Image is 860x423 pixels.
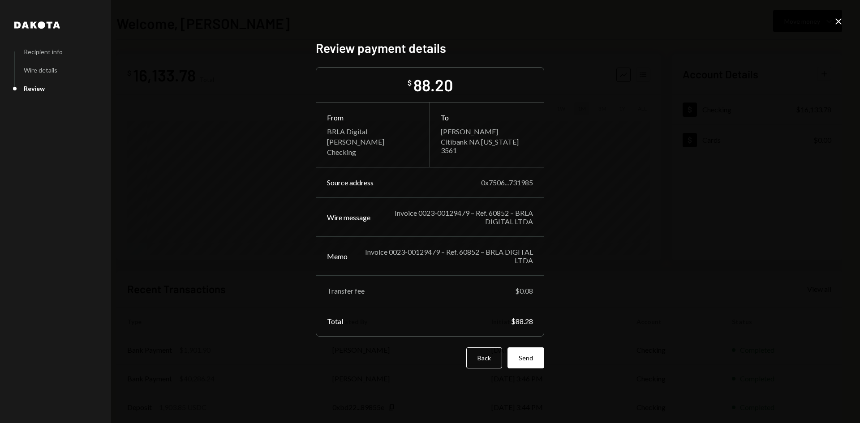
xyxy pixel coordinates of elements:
div: Citibank NA [US_STATE] 3561 [441,137,533,154]
div: Invoice 0023-00129479 – Ref. 60852 – BRLA DIGITAL LTDA [358,248,533,265]
div: To [441,113,533,122]
div: Source address [327,178,374,187]
div: Review [24,85,45,92]
div: Checking [327,148,419,156]
div: Transfer fee [327,286,365,295]
div: From [327,113,419,122]
div: Wire message [327,213,370,222]
div: Memo [327,252,348,261]
button: Back [466,347,502,368]
div: [PERSON_NAME] [327,137,419,146]
div: 88.20 [413,75,453,95]
h2: Review payment details [316,39,544,57]
div: BRLA Digital [327,127,419,136]
div: $88.28 [511,317,533,325]
div: 0x7506...731985 [481,178,533,187]
div: Wire details [24,66,57,74]
div: [PERSON_NAME] [441,127,533,136]
div: Invoice 0023-00129479 – Ref. 60852 – BRLA DIGITAL LTDA [381,209,533,226]
div: $0.08 [515,286,533,295]
div: Recipient info [24,48,63,56]
button: Send [507,347,544,368]
div: $ [408,78,412,87]
div: Total [327,317,343,325]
